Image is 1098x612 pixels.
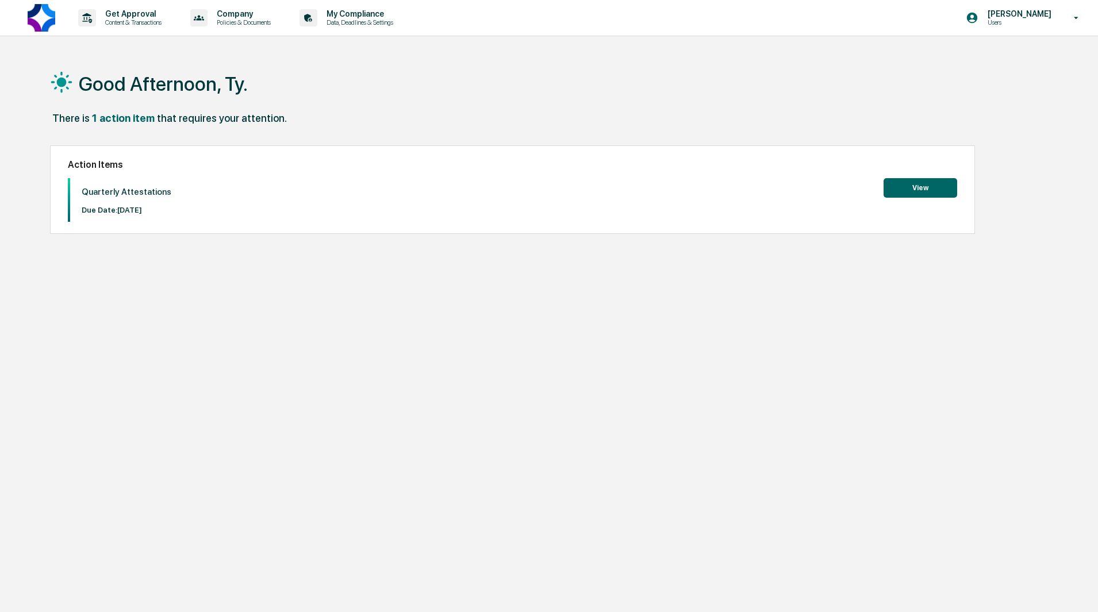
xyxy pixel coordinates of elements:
[28,4,55,32] img: logo
[884,178,957,198] button: View
[157,112,287,124] div: that requires your attention.
[79,72,248,95] h1: Good Afternoon, Ty.
[82,206,171,214] p: Due Date: [DATE]
[52,112,90,124] div: There is
[208,9,277,18] p: Company
[82,187,171,197] p: Quarterly Attestations
[96,9,167,18] p: Get Approval
[978,18,1057,26] p: Users
[317,9,399,18] p: My Compliance
[96,18,167,26] p: Content & Transactions
[978,9,1057,18] p: [PERSON_NAME]
[68,159,957,170] h2: Action Items
[208,18,277,26] p: Policies & Documents
[317,18,399,26] p: Data, Deadlines & Settings
[92,112,155,124] div: 1 action item
[884,182,957,193] a: View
